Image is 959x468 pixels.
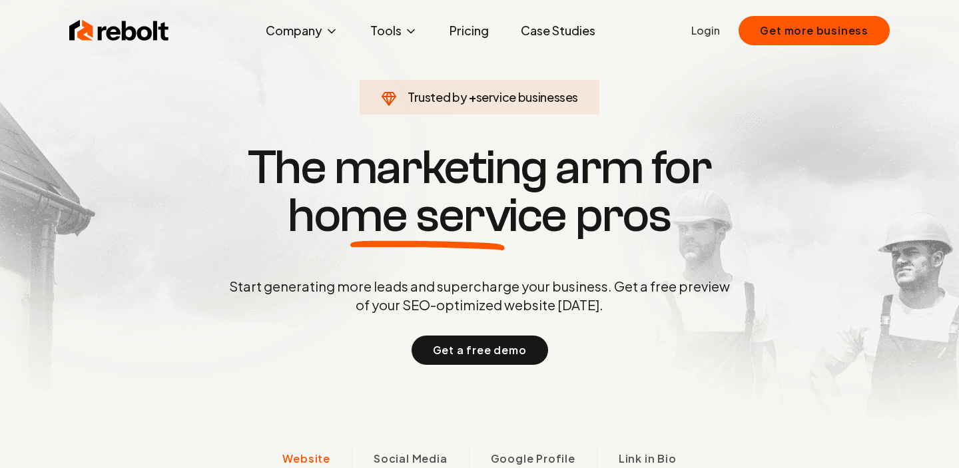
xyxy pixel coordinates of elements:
span: service businesses [476,89,579,105]
a: Login [691,23,720,39]
span: Google Profile [491,451,575,467]
span: Link in Bio [619,451,677,467]
button: Company [255,17,349,44]
p: Start generating more leads and supercharge your business. Get a free preview of your SEO-optimiz... [226,277,733,314]
span: home service [288,192,567,240]
span: Website [282,451,330,467]
span: Trusted by [408,89,467,105]
img: Rebolt Logo [69,17,169,44]
a: Pricing [439,17,499,44]
button: Get more business [739,16,890,45]
span: Social Media [374,451,448,467]
button: Tools [360,17,428,44]
span: + [469,89,476,105]
a: Case Studies [510,17,606,44]
h1: The marketing arm for pros [160,144,799,240]
button: Get a free demo [412,336,548,365]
